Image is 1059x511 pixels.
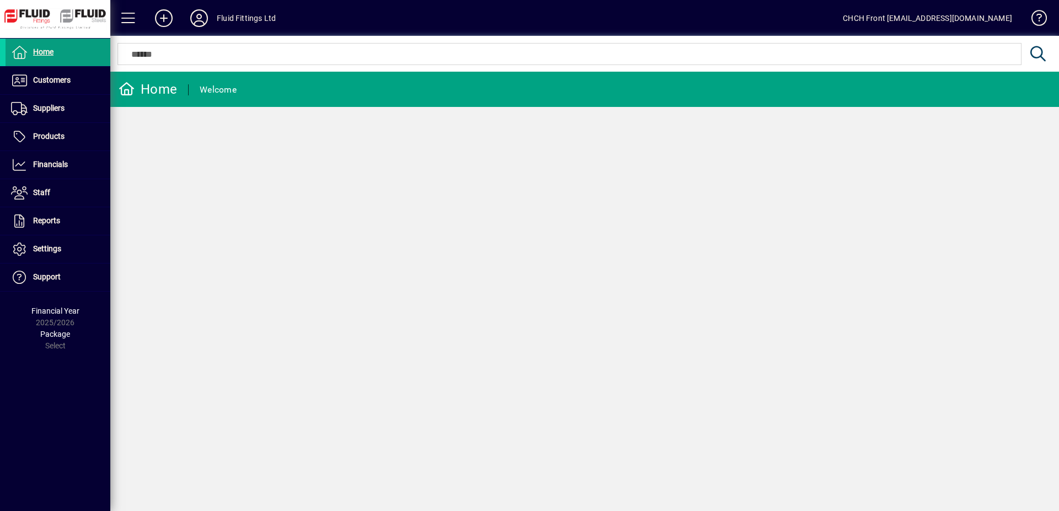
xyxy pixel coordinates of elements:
a: Settings [6,235,110,263]
a: Staff [6,179,110,207]
span: Settings [33,244,61,253]
span: Staff [33,188,50,197]
div: CHCH Front [EMAIL_ADDRESS][DOMAIN_NAME] [843,9,1012,27]
span: Customers [33,76,71,84]
span: Financial Year [31,306,79,315]
span: Products [33,132,65,141]
a: Reports [6,207,110,235]
div: Fluid Fittings Ltd [217,9,276,27]
button: Add [146,8,181,28]
a: Support [6,263,110,291]
span: Support [33,272,61,281]
div: Welcome [200,81,237,99]
a: Knowledge Base [1023,2,1045,38]
a: Customers [6,67,110,94]
span: Package [40,330,70,338]
a: Financials [6,151,110,179]
span: Reports [33,216,60,225]
a: Products [6,123,110,150]
button: Profile [181,8,217,28]
span: Financials [33,160,68,169]
div: Home [119,80,177,98]
span: Suppliers [33,104,65,112]
a: Suppliers [6,95,110,122]
span: Home [33,47,54,56]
